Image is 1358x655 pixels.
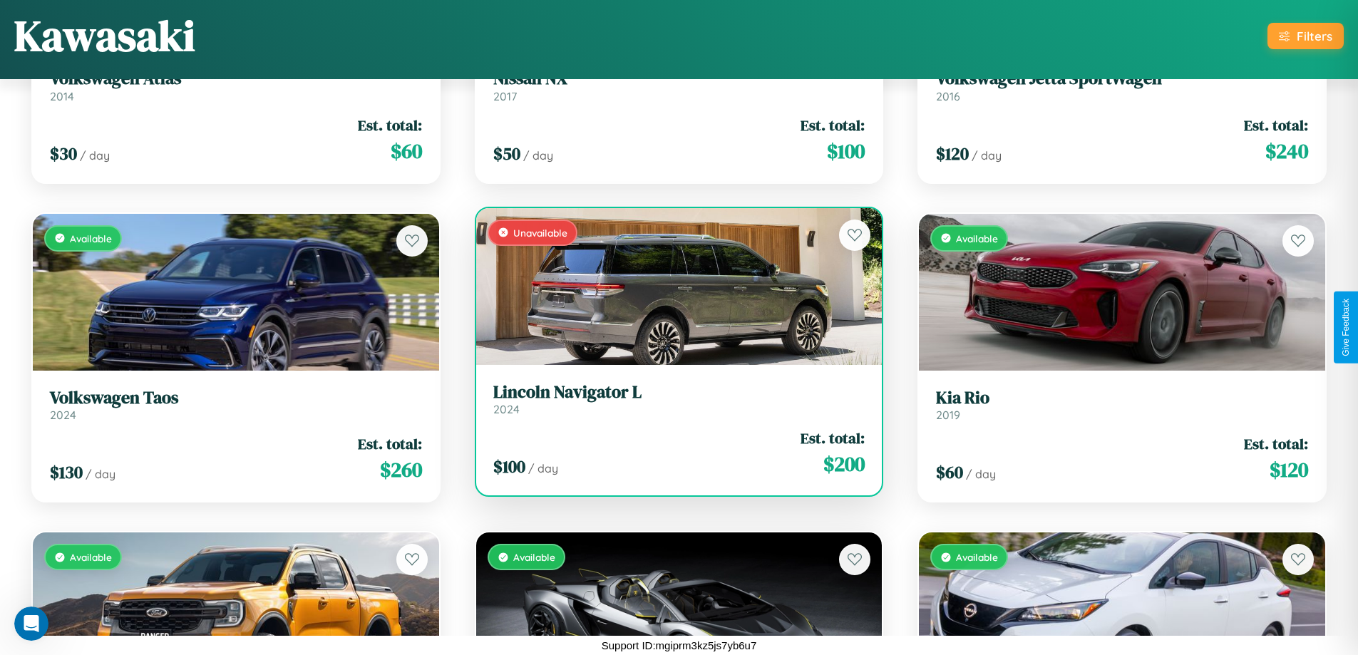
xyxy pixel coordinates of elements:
[14,6,195,65] h1: Kawasaki
[50,388,422,408] h3: Volkswagen Taos
[936,408,960,422] span: 2019
[493,402,520,416] span: 2024
[936,89,960,103] span: 2016
[493,89,517,103] span: 2017
[936,388,1308,408] h3: Kia Rio
[493,68,865,103] a: Nissan NX2017
[391,137,422,165] span: $ 60
[380,455,422,484] span: $ 260
[358,433,422,454] span: Est. total:
[936,142,969,165] span: $ 120
[513,551,555,563] span: Available
[50,460,83,484] span: $ 130
[801,428,865,448] span: Est. total:
[513,227,567,239] span: Unavailable
[972,148,1002,163] span: / day
[966,467,996,481] span: / day
[493,455,525,478] span: $ 100
[602,636,757,655] p: Support ID: mgiprm3kz5js7yb6u7
[493,382,865,417] a: Lincoln Navigator L2024
[50,89,74,103] span: 2014
[50,68,422,89] h3: Volkswagen Atlas
[1244,433,1308,454] span: Est. total:
[50,68,422,103] a: Volkswagen Atlas2014
[86,467,115,481] span: / day
[823,450,865,478] span: $ 200
[80,148,110,163] span: / day
[936,388,1308,423] a: Kia Rio2019
[827,137,865,165] span: $ 100
[50,142,77,165] span: $ 30
[358,115,422,135] span: Est. total:
[14,607,48,641] iframe: Intercom live chat
[493,68,865,89] h3: Nissan NX
[956,232,998,244] span: Available
[936,460,963,484] span: $ 60
[956,551,998,563] span: Available
[1267,23,1344,49] button: Filters
[50,408,76,422] span: 2024
[936,68,1308,103] a: Volkswagen Jetta SportWagen2016
[493,382,865,403] h3: Lincoln Navigator L
[528,461,558,475] span: / day
[1297,29,1332,43] div: Filters
[70,551,112,563] span: Available
[801,115,865,135] span: Est. total:
[936,68,1308,89] h3: Volkswagen Jetta SportWagen
[1265,137,1308,165] span: $ 240
[1270,455,1308,484] span: $ 120
[523,148,553,163] span: / day
[1244,115,1308,135] span: Est. total:
[1341,299,1351,356] div: Give Feedback
[70,232,112,244] span: Available
[50,388,422,423] a: Volkswagen Taos2024
[493,142,520,165] span: $ 50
